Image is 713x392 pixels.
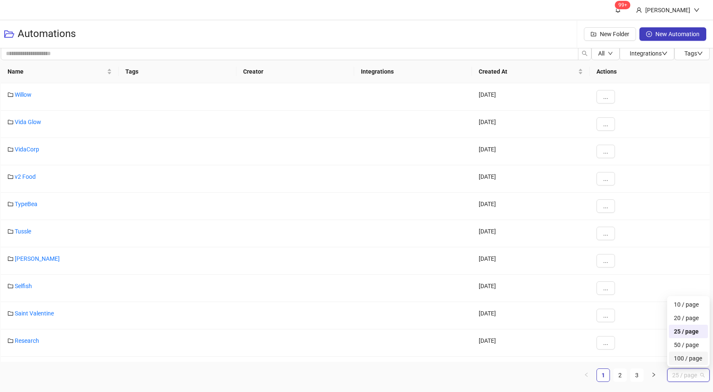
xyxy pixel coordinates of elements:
[472,165,590,193] div: [DATE]
[674,313,703,323] div: 20 / page
[472,220,590,247] div: [DATE]
[669,338,708,352] div: 50 / page
[472,302,590,329] div: [DATE]
[472,329,590,357] div: [DATE]
[472,275,590,302] div: [DATE]
[15,255,60,262] a: [PERSON_NAME]
[647,368,660,382] li: Next Page
[8,92,13,98] span: folder
[596,227,615,240] button: ...
[590,60,710,83] th: Actions
[662,50,668,56] span: down
[631,369,643,381] a: 3
[472,138,590,165] div: [DATE]
[639,27,706,41] button: New Automation
[18,27,76,41] h3: Automations
[15,91,32,98] a: Willow
[603,257,608,264] span: ...
[651,372,656,377] span: right
[603,121,608,127] span: ...
[694,7,700,13] span: down
[674,354,703,363] div: 100 / page
[608,51,613,56] span: down
[697,50,703,56] span: down
[591,47,620,60] button: Alldown
[598,50,604,57] span: All
[603,285,608,291] span: ...
[597,369,610,381] a: 1
[8,228,13,234] span: folder
[596,145,615,158] button: ...
[596,90,615,103] button: ...
[584,27,636,41] button: New Folder
[584,372,589,377] span: left
[15,337,39,344] a: Research
[674,300,703,309] div: 10 / page
[603,230,608,237] span: ...
[615,1,631,9] sup: 1642
[615,7,621,13] span: bell
[472,357,590,384] div: [DATE]
[630,368,644,382] li: 3
[674,340,703,350] div: 50 / page
[684,50,703,57] span: Tags
[596,281,615,295] button: ...
[596,199,615,213] button: ...
[669,298,708,311] div: 10 / page
[596,254,615,268] button: ...
[620,47,674,60] button: Integrationsdown
[600,31,629,37] span: New Folder
[8,119,13,125] span: folder
[603,312,608,319] span: ...
[8,338,13,344] span: folder
[580,368,593,382] li: Previous Page
[4,29,14,39] span: folder-open
[669,325,708,338] div: 25 / page
[119,60,236,83] th: Tags
[1,60,119,83] th: Name
[236,60,354,83] th: Creator
[472,193,590,220] div: [DATE]
[603,339,608,346] span: ...
[15,201,37,207] a: TypeBea
[15,173,36,180] a: v2 Food
[8,174,13,180] span: folder
[15,119,41,125] a: Vida Glow
[596,117,615,131] button: ...
[472,111,590,138] div: [DATE]
[8,283,13,289] span: folder
[472,60,590,83] th: Created At
[15,146,39,153] a: VidaCorp
[647,368,660,382] button: right
[8,67,105,76] span: Name
[15,228,31,235] a: Tussle
[596,309,615,322] button: ...
[672,369,705,381] span: 25 / page
[603,203,608,209] span: ...
[642,5,694,15] div: [PERSON_NAME]
[603,175,608,182] span: ...
[582,50,588,56] span: search
[472,247,590,275] div: [DATE]
[8,146,13,152] span: folder
[15,283,32,289] a: Selfish
[636,7,642,13] span: user
[614,369,626,381] a: 2
[354,60,472,83] th: Integrations
[655,31,700,37] span: New Automation
[630,50,668,57] span: Integrations
[603,93,608,100] span: ...
[472,83,590,111] div: [DATE]
[580,368,593,382] button: left
[667,368,710,382] div: Page Size
[674,47,710,60] button: Tagsdown
[15,310,54,317] a: Saint Valentine
[8,256,13,262] span: folder
[603,148,608,155] span: ...
[669,352,708,365] div: 100 / page
[591,31,596,37] span: folder-add
[8,310,13,316] span: folder
[674,327,703,336] div: 25 / page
